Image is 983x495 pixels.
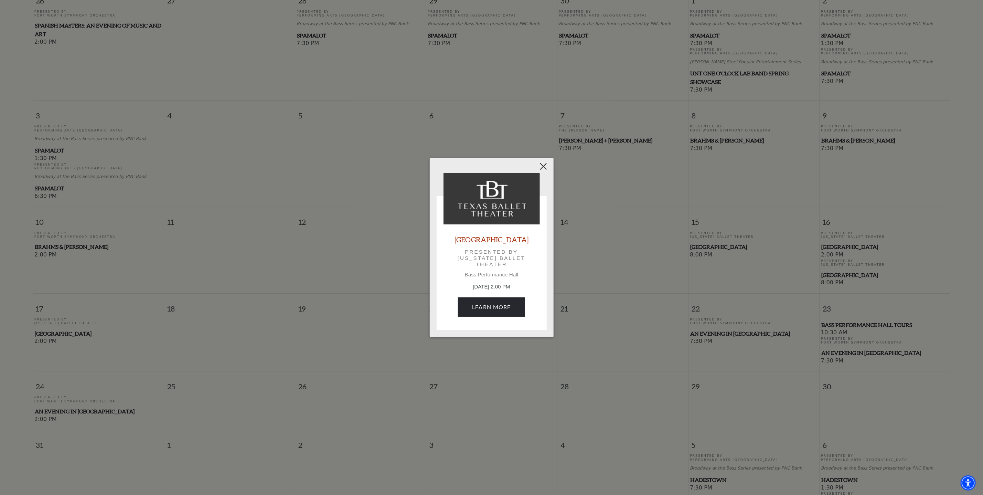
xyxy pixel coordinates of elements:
div: Accessibility Menu [961,475,976,491]
p: Presented by [US_STATE] Ballet Theater [453,249,530,268]
p: Bass Performance Hall [444,272,540,278]
a: May 16, 2:00 PM Learn More [458,297,525,317]
button: Close [537,160,550,173]
img: Swan Lake [444,173,540,224]
a: [GEOGRAPHIC_DATA] [455,235,528,244]
p: [DATE] 2:00 PM [444,283,540,291]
